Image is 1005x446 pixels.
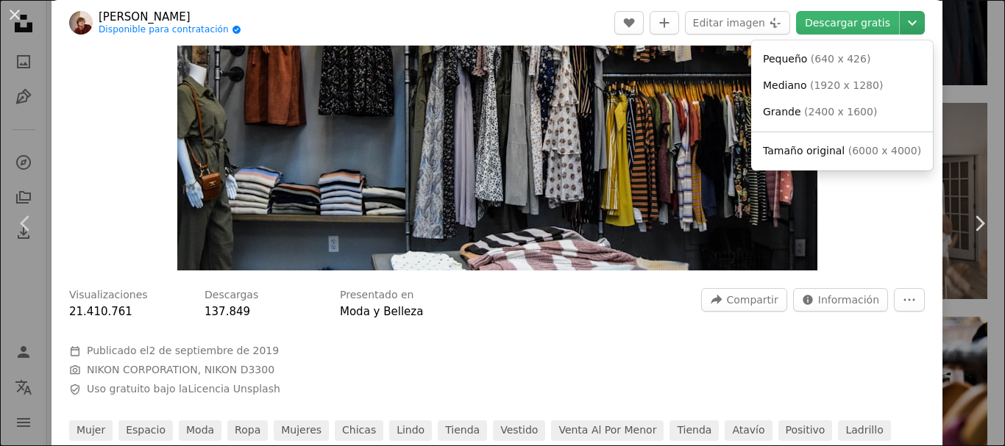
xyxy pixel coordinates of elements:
span: Grande [763,106,801,118]
span: ( 640 x 426 ) [811,53,871,65]
span: ( 1920 x 1280 ) [810,79,883,91]
span: Pequeño [763,53,807,65]
span: ( 6000 x 4000 ) [848,145,921,157]
button: Elegir el tamaño de descarga [900,11,925,35]
span: ( 2400 x 1600 ) [804,106,877,118]
span: Mediano [763,79,807,91]
span: Tamaño original [763,145,845,157]
div: Elegir el tamaño de descarga [751,40,933,170]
